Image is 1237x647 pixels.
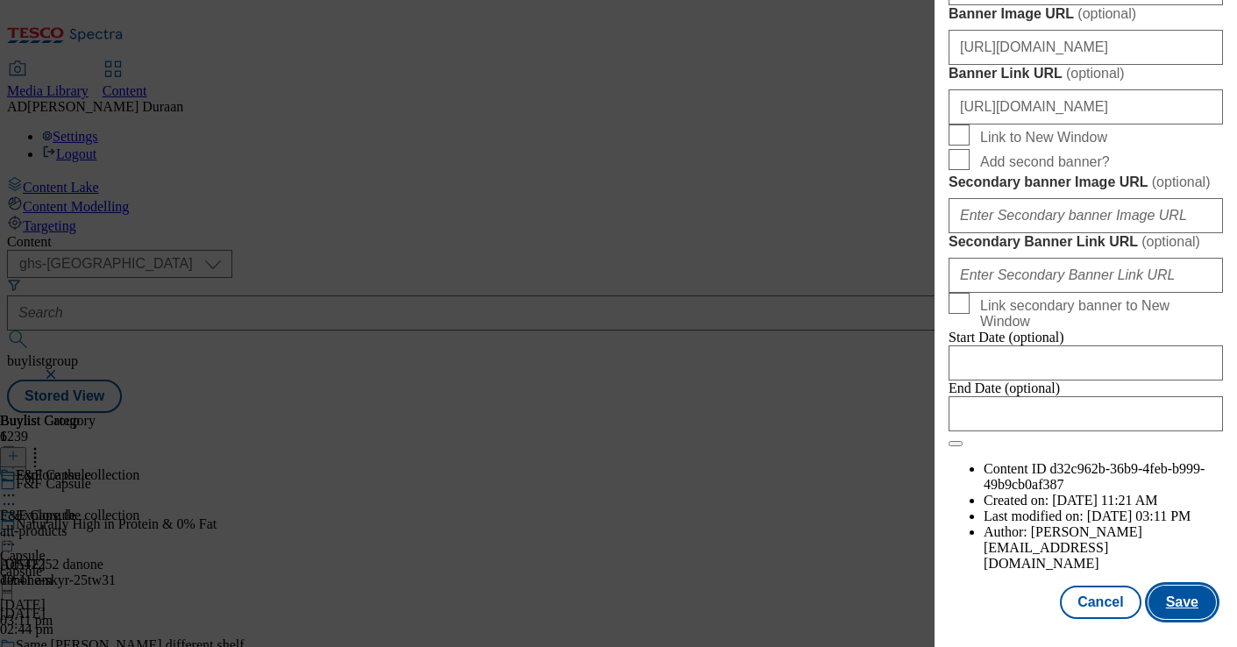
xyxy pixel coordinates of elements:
[949,30,1223,65] input: Enter Banner Image URL
[984,508,1223,524] li: Last modified on:
[949,174,1223,191] label: Secondary banner Image URL
[984,493,1223,508] li: Created on:
[984,524,1223,572] li: Author:
[949,396,1223,431] input: Enter Date
[980,154,1110,170] span: Add second banner?
[1152,174,1211,189] span: ( optional )
[1052,493,1157,508] span: [DATE] 11:21 AM
[949,198,1223,233] input: Enter Secondary banner Image URL
[949,380,1060,395] span: End Date (optional)
[1087,508,1191,523] span: [DATE] 03:11 PM
[949,258,1223,293] input: Enter Secondary Banner Link URL
[949,233,1223,251] label: Secondary Banner Link URL
[1060,586,1141,619] button: Cancel
[984,524,1142,571] span: [PERSON_NAME][EMAIL_ADDRESS][DOMAIN_NAME]
[984,461,1223,493] li: Content ID
[1148,586,1216,619] button: Save
[1077,6,1136,21] span: ( optional )
[1141,234,1200,249] span: ( optional )
[949,345,1223,380] input: Enter Date
[1066,66,1125,81] span: ( optional )
[949,65,1223,82] label: Banner Link URL
[980,298,1216,330] span: Link secondary banner to New Window
[949,89,1223,124] input: Enter Banner Link URL
[984,461,1205,492] span: d32c962b-36b9-4feb-b999-49b9cb0af387
[980,130,1107,146] span: Link to New Window
[949,330,1064,345] span: Start Date (optional)
[949,5,1223,23] label: Banner Image URL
